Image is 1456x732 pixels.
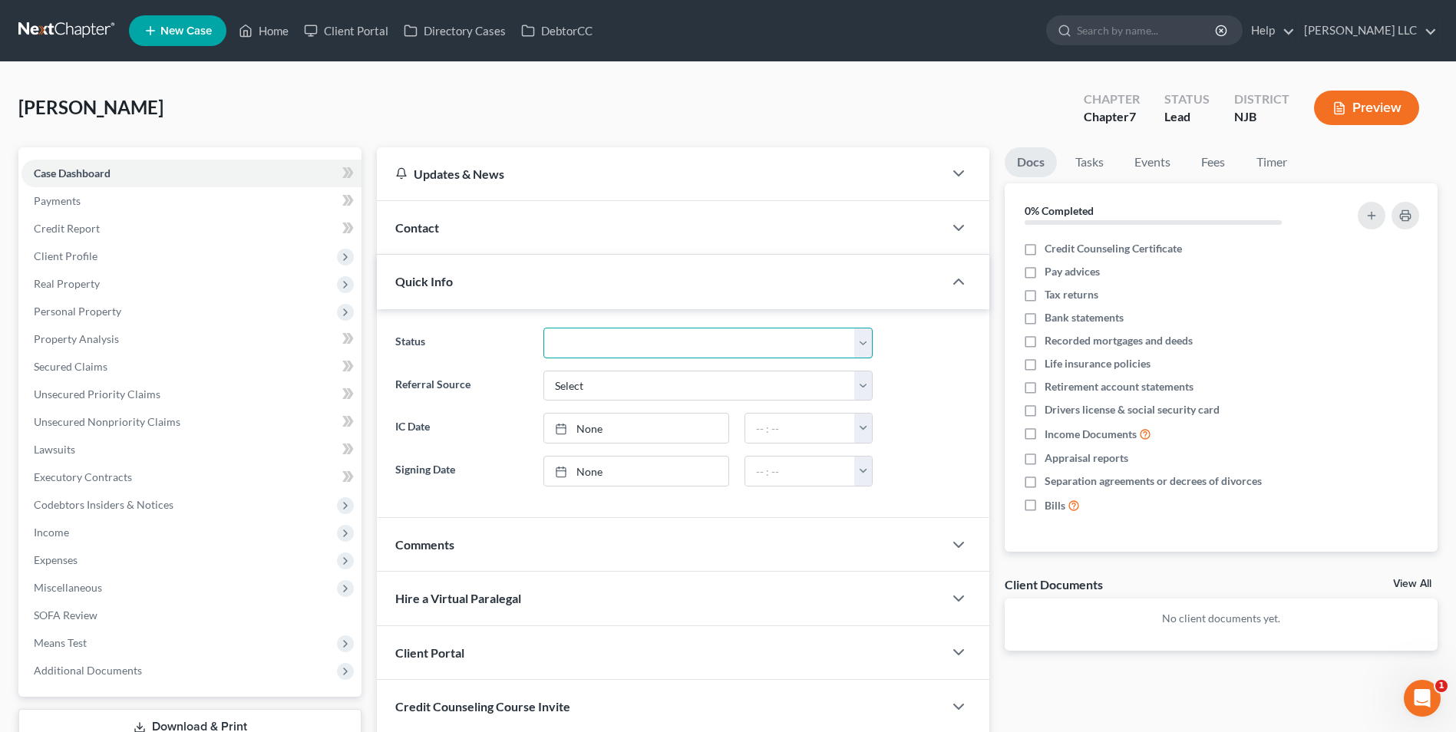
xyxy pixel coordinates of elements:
span: [PERSON_NAME] [18,96,163,118]
span: Means Test [34,636,87,649]
a: Events [1122,147,1183,177]
a: [PERSON_NAME] LLC [1296,17,1437,45]
a: Credit Report [21,215,362,242]
a: Payments [21,187,362,215]
div: Client Documents [1005,576,1103,592]
span: SOFA Review [34,608,97,622]
iframe: Intercom live chat [1404,680,1441,717]
a: Docs [1005,147,1057,177]
span: New Case [160,25,212,37]
span: Personal Property [34,305,121,318]
a: Tasks [1063,147,1116,177]
a: Home [231,17,296,45]
div: District [1234,91,1289,108]
span: Payments [34,194,81,207]
span: Comments [395,537,454,552]
span: Credit Counseling Course Invite [395,699,570,714]
span: Separation agreements or decrees of divorces [1045,473,1262,489]
div: Updates & News [395,166,925,182]
span: Expenses [34,553,78,566]
a: Lawsuits [21,436,362,463]
span: Additional Documents [34,664,142,677]
a: SOFA Review [21,602,362,629]
div: Status [1164,91,1210,108]
span: Drivers license & social security card [1045,402,1220,417]
span: Tax returns [1045,287,1098,302]
a: Client Portal [296,17,396,45]
span: Secured Claims [34,360,107,373]
span: Income [34,526,69,539]
span: 7 [1129,109,1136,124]
a: Fees [1189,147,1238,177]
label: IC Date [388,413,535,443]
div: Chapter [1084,108,1140,126]
span: Client Profile [34,249,97,262]
span: 1 [1435,680,1448,692]
a: View All [1393,579,1431,589]
a: Help [1243,17,1295,45]
strong: 0% Completed [1025,204,1094,217]
span: Life insurance policies [1045,356,1151,371]
a: None [544,414,728,443]
a: Property Analysis [21,325,362,353]
span: Quick Info [395,274,453,289]
input: Search by name... [1077,16,1217,45]
label: Status [388,328,535,358]
span: Income Documents [1045,427,1137,442]
span: Real Property [34,277,100,290]
span: Credit Report [34,222,100,235]
a: Case Dashboard [21,160,362,187]
span: Pay advices [1045,264,1100,279]
span: Credit Counseling Certificate [1045,241,1182,256]
input: -- : -- [745,414,855,443]
span: Unsecured Priority Claims [34,387,160,401]
a: Timer [1244,147,1299,177]
a: None [544,457,728,486]
a: Secured Claims [21,353,362,381]
span: Case Dashboard [34,167,111,180]
a: Executory Contracts [21,463,362,491]
span: Bills [1045,498,1065,513]
span: Retirement account statements [1045,379,1194,394]
a: Unsecured Priority Claims [21,381,362,408]
label: Signing Date [388,456,535,486]
span: Appraisal reports [1045,450,1128,466]
div: Chapter [1084,91,1140,108]
span: Codebtors Insiders & Notices [34,498,173,511]
span: Contact [395,220,439,235]
a: Unsecured Nonpriority Claims [21,408,362,436]
span: Unsecured Nonpriority Claims [34,415,180,428]
span: Property Analysis [34,332,119,345]
span: Lawsuits [34,443,75,456]
div: NJB [1234,108,1289,126]
span: Executory Contracts [34,470,132,483]
p: No client documents yet. [1017,611,1425,626]
span: Client Portal [395,645,464,660]
span: Miscellaneous [34,581,102,594]
button: Preview [1314,91,1419,125]
a: Directory Cases [396,17,513,45]
span: Recorded mortgages and deeds [1045,333,1193,348]
input: -- : -- [745,457,855,486]
span: Hire a Virtual Paralegal [395,591,521,605]
label: Referral Source [388,371,535,401]
span: Bank statements [1045,310,1124,325]
a: DebtorCC [513,17,600,45]
div: Lead [1164,108,1210,126]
